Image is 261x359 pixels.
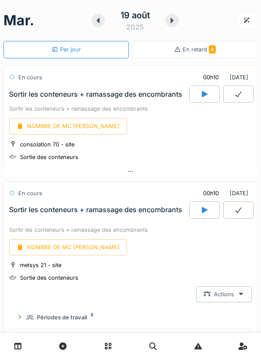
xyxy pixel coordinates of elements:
div: Sortie des conteneurs [20,153,78,161]
h1: mar. [3,12,34,29]
div: [DATE] [196,69,252,85]
div: Par jour [51,45,81,54]
div: En cours [18,73,42,81]
div: Sortir les conteneurs + ramassage des encombrants [9,90,182,98]
div: consolation 70 - site [20,140,74,149]
div: Sortir les conteneurs + ramassage des encombrants [9,226,252,234]
div: 2025 [126,22,144,32]
span: En retard [183,46,216,53]
div: Actions [196,286,252,302]
div: NOMBRE DE MC [PERSON_NAME] [9,118,127,134]
div: Sortir les conteneurs + ramassage des encombrants [9,105,252,113]
div: Sortie des conteneurs [20,274,78,282]
div: 00h10 [203,73,219,81]
span: 4 [209,45,216,54]
div: [DATE] [196,185,252,201]
div: NOMBRE DE MC [PERSON_NAME] [9,239,127,255]
div: Périodes de travail [37,313,87,322]
div: Sortir les conteneurs + ramassage des encombrants [9,206,182,214]
div: metsys 21 - site [20,261,61,269]
div: 00h10 [203,189,219,197]
div: En cours [18,189,42,197]
summary: Périodes de travail3 [13,309,248,325]
div: 19 août [120,9,150,22]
